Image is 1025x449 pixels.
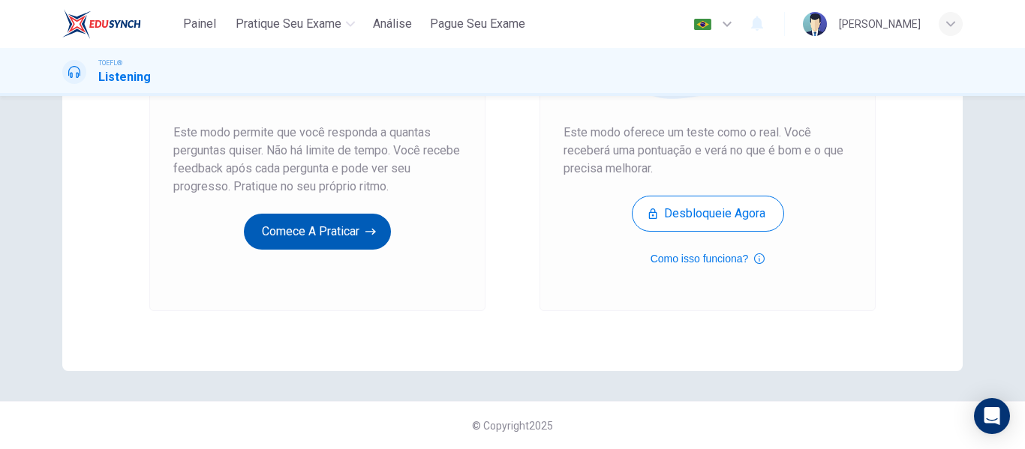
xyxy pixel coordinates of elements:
div: Open Intercom Messenger [974,398,1010,434]
button: Comece a praticar [244,214,391,250]
button: Pague Seu Exame [424,10,531,37]
span: Painel [183,15,216,33]
div: [PERSON_NAME] [839,15,921,33]
span: Pague Seu Exame [430,15,525,33]
h1: Listening [98,68,151,86]
img: EduSynch logo [62,9,141,39]
span: © Copyright 2025 [472,420,553,432]
img: pt [693,19,712,30]
span: Este modo oferece um teste como o real. Você receberá uma pontuação e verá no que é bom e o que p... [564,124,852,178]
button: Desbloqueie agora [632,196,784,232]
button: Pratique seu exame [230,10,361,37]
span: TOEFL® [98,58,122,68]
button: Painel [176,10,224,37]
a: EduSynch logo [62,9,176,39]
span: Pratique seu exame [236,15,341,33]
span: Análise [373,15,412,33]
button: Análise [367,10,418,37]
span: Este modo permite que você responda a quantas perguntas quiser. Não há limite de tempo. Você rece... [173,124,461,196]
img: Profile picture [803,12,827,36]
button: Como isso funciona? [651,250,765,268]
